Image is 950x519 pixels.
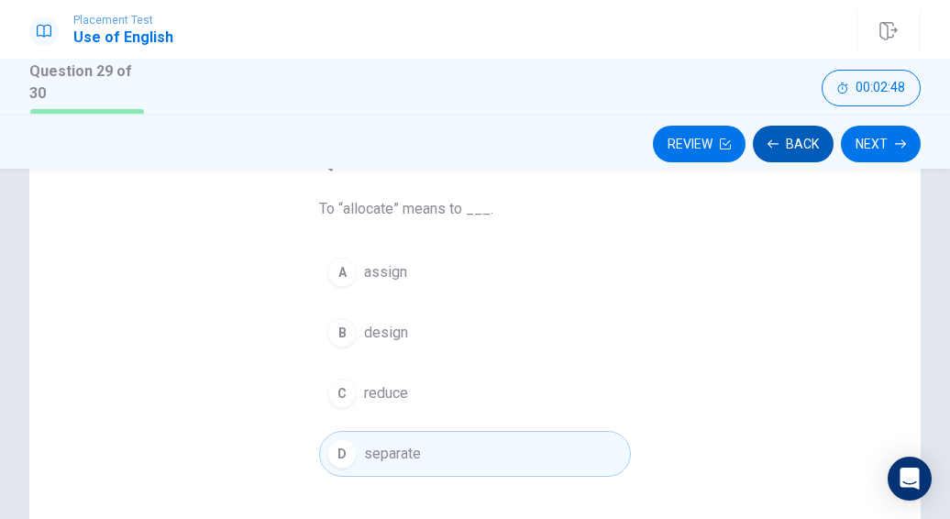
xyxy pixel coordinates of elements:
[319,431,631,477] button: Dseparate
[319,198,631,220] span: To “allocate” means to ___.
[327,258,357,287] div: A
[653,126,746,162] button: Review
[327,439,357,469] div: D
[73,14,173,27] span: Placement Test
[73,27,173,49] h1: Use of English
[29,61,147,105] h1: Question 29 of 30
[327,318,357,348] div: B
[327,379,357,408] div: C
[753,126,834,162] button: Back
[364,443,421,465] span: separate
[888,457,932,501] div: Open Intercom Messenger
[319,370,631,416] button: Creduce
[319,310,631,356] button: Bdesign
[319,249,631,295] button: Aassign
[856,81,905,95] span: 00:02:48
[364,322,408,344] span: design
[822,70,921,106] button: 00:02:48
[841,126,921,162] button: Next
[364,382,408,404] span: reduce
[364,261,407,283] span: assign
